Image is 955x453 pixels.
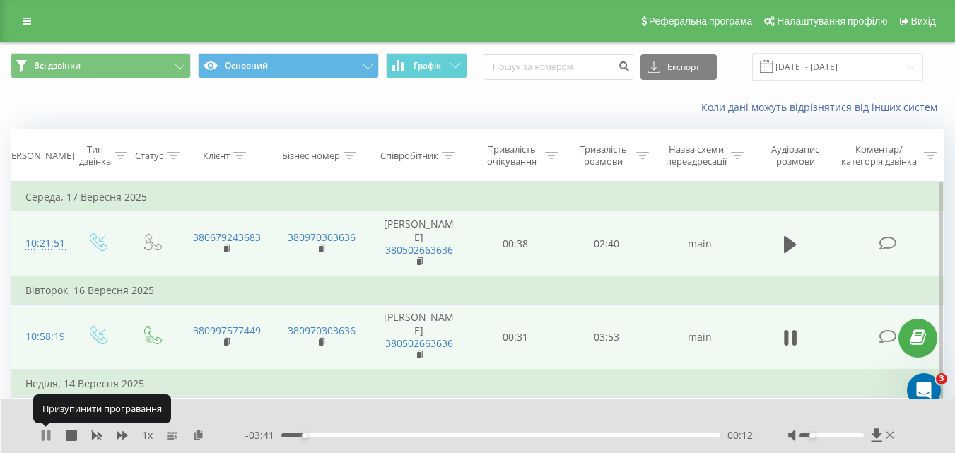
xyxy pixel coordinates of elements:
div: Статус [135,150,163,162]
td: 00:38 [470,211,561,276]
div: Тип дзвінка [79,143,111,167]
div: Тривалість розмови [574,143,633,167]
a: Коли дані можуть відрізнятися вiд інших систем [701,100,944,114]
a: 380970303636 [288,324,356,337]
div: 10:21:51 [25,230,55,257]
td: Середа, 17 Вересня 2025 [11,183,944,211]
span: Вихід [911,16,936,27]
a: 380970303636 [288,230,356,244]
td: main [652,211,747,276]
div: Співробітник [380,150,438,162]
span: Налаштування профілю [777,16,887,27]
div: Клієнт [203,150,230,162]
span: - 03:41 [245,428,281,442]
a: 380502663636 [385,336,453,350]
div: Бізнес номер [282,150,340,162]
span: Реферальна програма [649,16,753,27]
div: Аудіозапис розмови [760,143,831,167]
div: Коментар/категорія дзвінка [838,143,920,167]
span: 00:12 [727,428,753,442]
span: 1 x [142,428,153,442]
button: Всі дзвінки [11,53,191,78]
td: Вівторок, 16 Вересня 2025 [11,276,944,305]
div: Назва схеми переадресації [665,143,727,167]
span: Графік [414,61,441,71]
button: Основний [198,53,378,78]
td: [PERSON_NAME] [368,211,470,276]
a: 380679243683 [193,230,261,244]
button: Експорт [640,54,717,80]
td: Неділя, 14 Вересня 2025 [11,370,944,398]
td: 02:40 [561,211,652,276]
a: 380997577449 [193,324,261,337]
span: 3 [936,373,947,384]
td: 03:53 [561,305,652,370]
input: Пошук за номером [484,54,633,80]
iframe: Intercom live chat [907,373,941,407]
td: 00:31 [470,305,561,370]
div: Accessibility label [302,433,307,438]
div: [PERSON_NAME] [3,150,74,162]
td: main [652,305,747,370]
a: 380502663636 [385,243,453,257]
div: Accessibility label [809,433,815,438]
span: Всі дзвінки [34,60,81,71]
td: [PERSON_NAME] [368,305,470,370]
button: Графік [386,53,467,78]
div: Призупинити програвання [33,394,171,423]
div: 10:58:19 [25,323,55,351]
div: Тривалість очікування [483,143,541,167]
